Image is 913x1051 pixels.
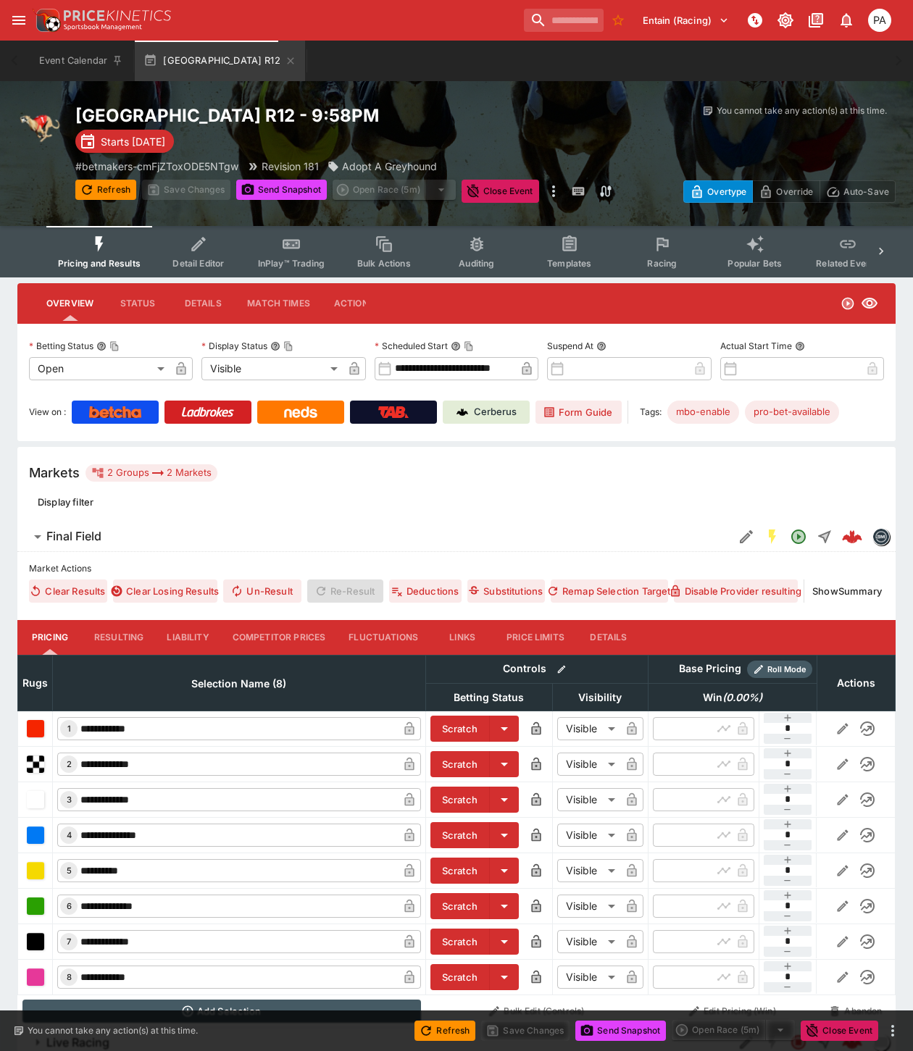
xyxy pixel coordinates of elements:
[430,716,490,742] button: Scratch
[438,689,540,706] span: Betting Status
[29,490,102,514] button: Display filter
[342,159,437,174] p: Adopt A Greyhound
[29,464,80,481] h5: Markets
[443,401,530,424] a: Cerberus
[46,529,101,544] h6: Final Field
[843,184,889,199] p: Auto-Save
[64,795,75,805] span: 3
[816,258,879,269] span: Related Events
[557,824,620,847] div: Visible
[861,295,878,312] svg: Visible
[105,286,170,321] button: Status
[745,405,839,419] span: pro-bet-available
[495,620,576,655] button: Price Limits
[64,901,75,911] span: 6
[201,340,267,352] p: Display Status
[634,9,738,32] button: Select Tenant
[91,464,212,482] div: 2 Groups 2 Markets
[652,1000,812,1023] button: Edit Pricing (Win)
[430,751,490,777] button: Scratch
[22,1000,422,1023] button: Add Selection
[64,24,142,30] img: Sportsbook Management
[30,41,132,81] button: Event Calendar
[170,286,235,321] button: Details
[113,579,218,603] button: Clear Losing Results
[28,1024,198,1037] p: You cannot take any action(s) at this time.
[462,180,539,203] button: Close Event
[667,401,739,424] div: Betting Target: cerberus
[430,858,490,884] button: Scratch
[683,180,896,203] div: Start From
[17,522,733,551] button: Final Field
[557,753,620,776] div: Visible
[812,524,838,550] button: Straight
[742,7,768,33] button: NOT Connected to PK
[175,675,302,692] span: Selection Name (8)
[201,357,342,380] div: Visible
[547,258,591,269] span: Templates
[842,527,862,547] img: logo-cerberus--red.svg
[545,180,562,203] button: more
[430,1000,643,1023] button: Bulk Edit (Controls)
[810,579,884,603] button: ShowSummary
[64,759,75,769] span: 2
[17,620,83,655] button: Pricing
[557,717,620,740] div: Visible
[535,401,622,424] a: Form Guide
[75,159,238,174] p: Copy To Clipboard
[801,1021,878,1041] button: Close Event
[524,9,604,32] input: search
[841,296,855,311] svg: Open
[17,104,64,151] img: greyhound_racing.png
[776,184,813,199] p: Override
[733,524,759,550] button: Edit Detail
[683,180,753,203] button: Overtype
[752,180,820,203] button: Override
[64,972,75,982] span: 8
[430,964,490,990] button: Scratch
[596,341,606,351] button: Suspend At
[425,655,648,683] th: Controls
[29,401,66,424] label: View on :
[236,180,327,200] button: Send Snapshot
[64,937,74,947] span: 7
[83,620,155,655] button: Resulting
[464,341,474,351] button: Copy To Clipboard
[551,579,668,603] button: Remap Selection Target
[722,689,762,706] em: ( 0.00 %)
[872,528,890,545] div: betmakers
[75,180,136,200] button: Refresh
[575,1021,666,1041] button: Send Snapshot
[687,689,778,706] span: Win(0.00%)
[884,1022,901,1039] button: more
[745,401,839,424] div: Betting Target: cerberus
[552,660,571,679] button: Bulk edit
[89,406,141,418] img: Betcha
[357,258,411,269] span: Bulk Actions
[795,341,805,351] button: Actual Start Time
[6,7,32,33] button: open drawer
[375,340,448,352] p: Scheduled Start
[864,4,896,36] button: Peter Addley
[430,822,490,848] button: Scratch
[284,406,317,418] img: Neds
[135,41,305,81] button: [GEOGRAPHIC_DATA] R12
[576,620,641,655] button: Details
[451,341,461,351] button: Scheduled StartCopy To Clipboard
[673,660,747,678] div: Base Pricing
[772,7,799,33] button: Toggle light/dark mode
[223,579,301,603] button: Un-Result
[747,661,812,678] div: Show/hide Price Roll mode configuration.
[820,180,896,203] button: Auto-Save
[785,524,812,550] button: Open
[181,406,234,418] img: Ladbrokes
[46,226,867,277] div: Event type filters
[873,529,889,545] img: betmakers
[262,159,319,174] p: Revision 181
[759,524,785,550] button: SGM Enabled
[328,159,437,174] div: Adopt A Greyhound
[842,527,862,547] div: b3f18d51-d96a-4eb5-9f68-ddb435bb29d0
[707,184,746,199] p: Overtype
[717,104,887,117] p: You cannot take any action(s) at this time.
